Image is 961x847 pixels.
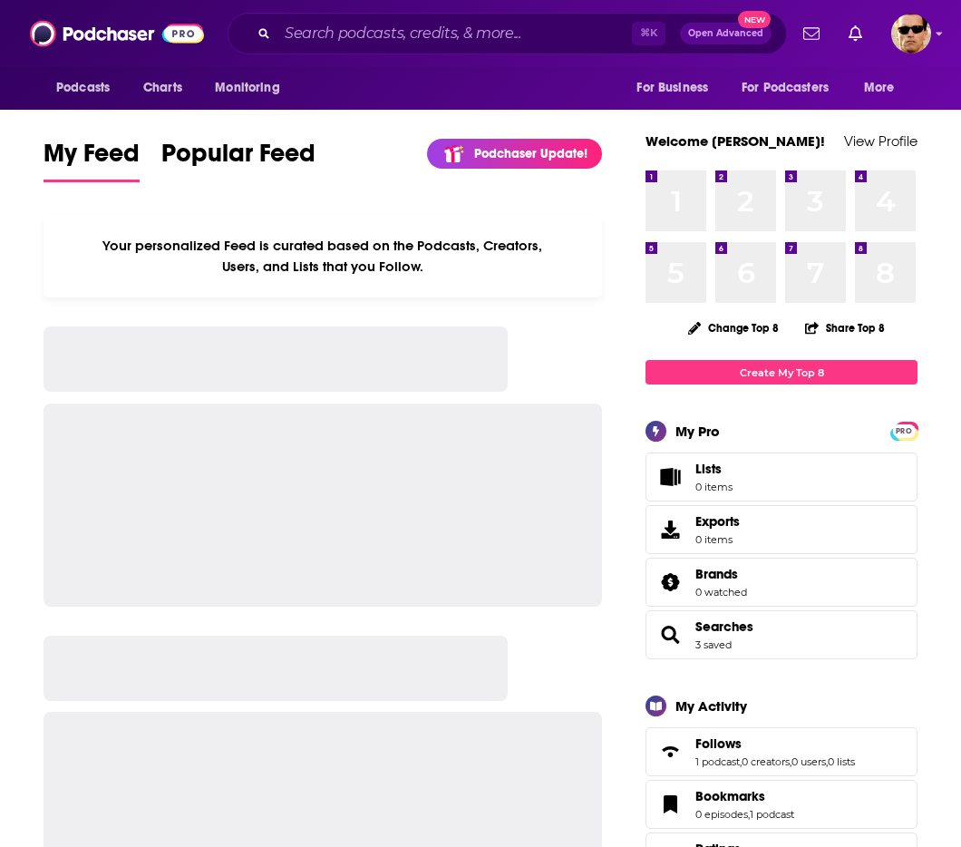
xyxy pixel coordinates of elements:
span: , [748,808,750,821]
img: User Profile [891,14,931,54]
a: 0 lists [828,755,855,768]
button: Change Top 8 [677,316,790,339]
span: Lists [695,461,722,477]
a: Searches [652,622,688,647]
div: Your personalized Feed is curated based on the Podcasts, Creators, Users, and Lists that you Follow. [44,215,602,297]
div: My Pro [675,423,720,440]
span: PRO [893,424,915,438]
button: Open AdvancedNew [680,23,772,44]
input: Search podcasts, credits, & more... [277,19,632,48]
span: Lists [652,464,688,490]
a: Charts [131,71,193,105]
span: Follows [646,727,917,776]
a: Searches [695,618,753,635]
a: PRO [893,423,915,437]
span: Exports [695,513,740,530]
a: Brands [652,570,688,595]
a: Bookmarks [652,792,688,817]
a: Welcome [PERSON_NAME]! [646,132,825,150]
a: 3 saved [695,638,732,651]
button: open menu [202,71,303,105]
button: open menu [730,71,855,105]
span: , [790,755,791,768]
a: Create My Top 8 [646,360,917,385]
span: Monitoring [215,75,279,101]
span: More [864,75,895,101]
a: View Profile [844,132,917,150]
a: Bookmarks [695,788,794,804]
a: 0 users [791,755,826,768]
button: open menu [624,71,731,105]
a: Show notifications dropdown [796,18,827,49]
a: Show notifications dropdown [841,18,869,49]
span: Searches [646,610,917,659]
a: Brands [695,566,747,582]
span: ⌘ K [632,22,665,45]
span: , [740,755,742,768]
a: Follows [695,735,855,752]
span: Brands [646,558,917,607]
span: Lists [695,461,733,477]
a: Lists [646,453,917,501]
span: Exports [652,517,688,542]
span: Bookmarks [695,788,765,804]
button: open menu [851,71,917,105]
div: Search podcasts, credits, & more... [228,13,787,54]
span: Follows [695,735,742,752]
button: open menu [44,71,133,105]
a: 0 creators [742,755,790,768]
span: Popular Feed [161,138,315,180]
a: My Feed [44,138,140,182]
span: 0 items [695,533,740,546]
button: Show profile menu [891,14,931,54]
a: 0 episodes [695,808,748,821]
a: 1 podcast [750,808,794,821]
button: Share Top 8 [804,310,886,346]
div: My Activity [675,697,747,715]
img: Podchaser - Follow, Share and Rate Podcasts [30,16,204,51]
span: For Podcasters [742,75,829,101]
span: Open Advanced [688,29,763,38]
span: Charts [143,75,182,101]
a: 1 podcast [695,755,740,768]
span: For Business [636,75,708,101]
span: 0 items [695,481,733,493]
span: Brands [695,566,738,582]
a: Popular Feed [161,138,315,182]
span: , [826,755,828,768]
span: Bookmarks [646,780,917,829]
a: 0 watched [695,586,747,599]
span: Podcasts [56,75,110,101]
span: Logged in as karldevries [891,14,931,54]
a: Exports [646,505,917,554]
a: Follows [652,739,688,764]
p: Podchaser Update! [474,146,587,161]
span: New [738,11,771,28]
span: My Feed [44,138,140,180]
